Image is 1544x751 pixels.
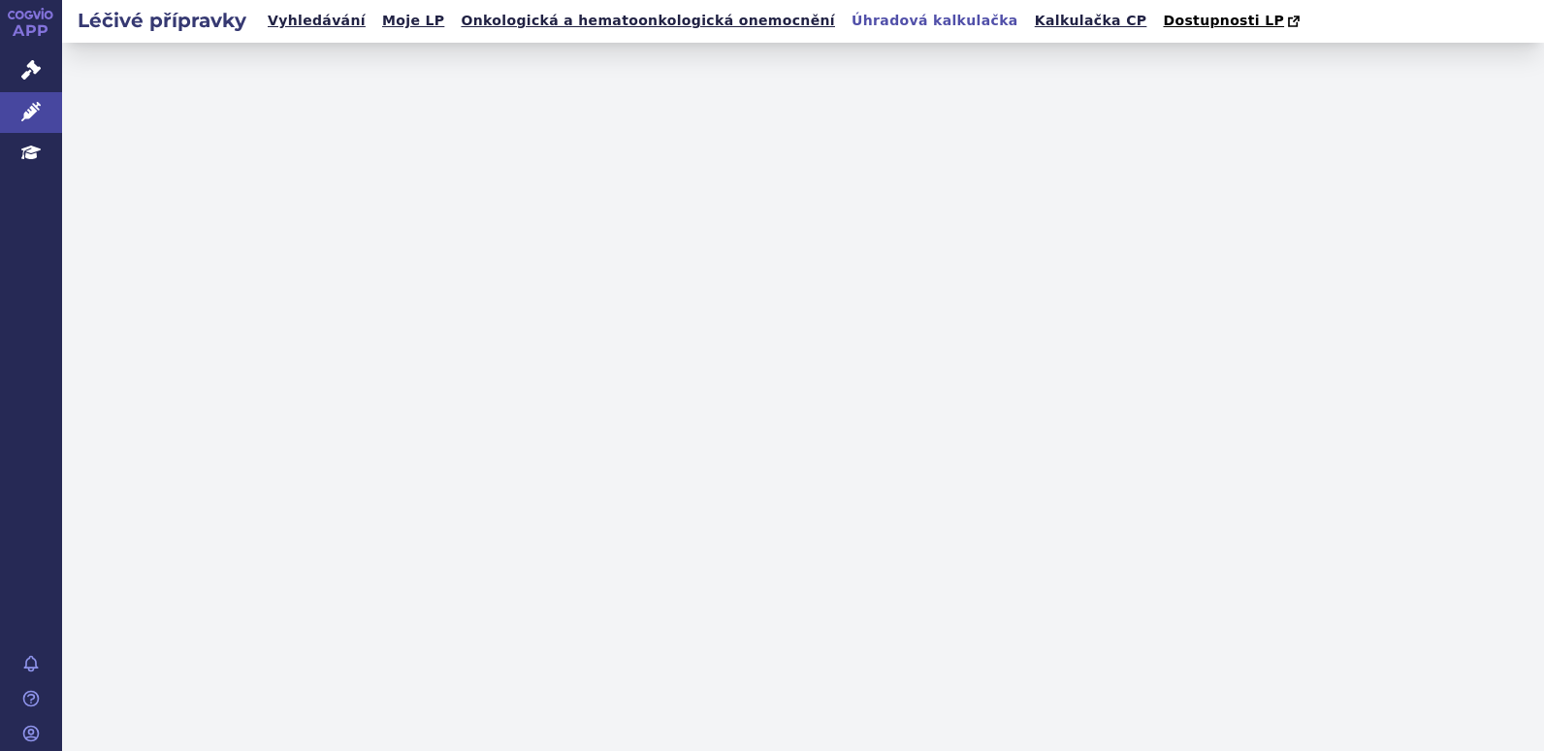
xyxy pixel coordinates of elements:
span: Dostupnosti LP [1163,13,1284,28]
a: Kalkulačka CP [1029,8,1153,34]
h2: Léčivé přípravky [62,7,262,34]
a: Moje LP [376,8,450,34]
a: Úhradová kalkulačka [846,8,1024,34]
a: Onkologická a hematoonkologická onemocnění [455,8,841,34]
a: Vyhledávání [262,8,371,34]
a: Dostupnosti LP [1157,8,1309,35]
